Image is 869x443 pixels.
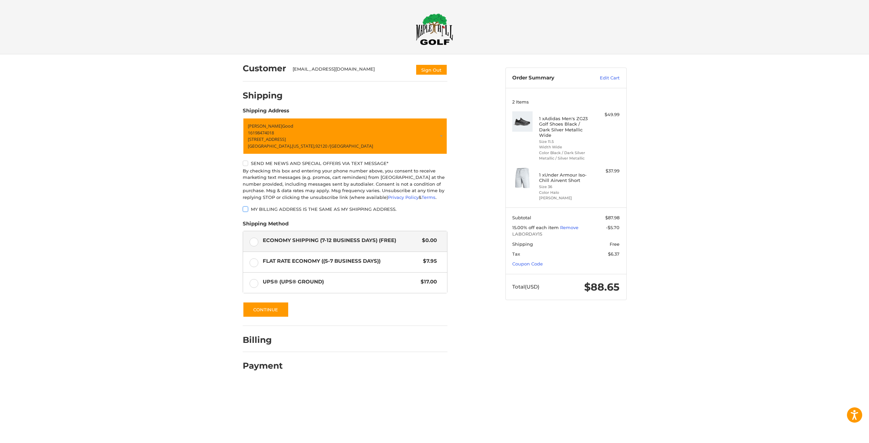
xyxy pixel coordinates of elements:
[512,215,531,220] span: Subtotal
[418,278,437,286] span: $17.00
[248,143,292,149] span: [GEOGRAPHIC_DATA],
[593,111,620,118] div: $49.99
[243,90,283,101] h2: Shipping
[539,150,591,161] li: Color Black / Dark Silver Metallic / Silver Metallic
[243,361,283,371] h2: Payment
[248,130,274,136] span: 16198474018
[243,107,289,118] legend: Shipping Address
[512,241,533,247] span: Shipping
[512,99,620,105] h3: 2 Items
[243,63,286,74] h2: Customer
[606,225,620,230] span: -$5.70
[243,220,289,231] legend: Shipping Method
[512,231,620,238] span: LABORDAY15
[315,143,330,149] span: 92120 /
[243,206,447,212] label: My billing address is the same as my shipping address.
[248,136,286,142] span: [STREET_ADDRESS]
[292,143,315,149] span: [US_STATE],
[243,168,447,201] div: By checking this box and entering your phone number above, you consent to receive marketing text ...
[422,195,436,200] a: Terms
[282,123,293,129] span: Good
[419,237,437,244] span: $0.00
[539,139,591,145] li: Size 11.5
[610,241,620,247] span: Free
[248,123,282,129] span: [PERSON_NAME]
[415,64,447,75] button: Sign Out
[605,215,620,220] span: $87.98
[593,168,620,174] div: $37.99
[539,116,591,138] h4: 1 x Adidas Men's ZG23 Golf Shoes Black / Dark Silver Metallic Wide
[560,225,578,230] a: Remove
[420,257,437,265] span: $7.95
[243,161,447,166] label: Send me news and special offers via text message*
[512,225,560,230] span: 15.00% off each item
[388,195,419,200] a: Privacy Policy
[585,75,620,81] a: Edit Cart
[512,261,543,266] a: Coupon Code
[539,172,591,183] h4: 1 x Under Armour Iso-Chill Airvent Short
[243,302,289,317] button: Continue
[293,66,409,75] div: [EMAIL_ADDRESS][DOMAIN_NAME]
[512,251,520,257] span: Tax
[416,13,453,45] img: Maple Hill Golf
[243,118,447,154] a: Enter or select a different address
[330,143,373,149] span: [GEOGRAPHIC_DATA]
[243,335,282,345] h2: Billing
[512,75,585,81] h3: Order Summary
[263,257,420,265] span: Flat Rate Economy ((5-7 Business Days))
[512,283,539,290] span: Total (USD)
[539,144,591,150] li: Width Wide
[584,281,620,293] span: $88.65
[539,184,591,190] li: Size 36
[263,278,418,286] span: UPS® (UPS® Ground)
[263,237,419,244] span: Economy Shipping (7-12 Business Days) (Free)
[539,190,591,201] li: Color Halo [PERSON_NAME]
[608,251,620,257] span: $6.37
